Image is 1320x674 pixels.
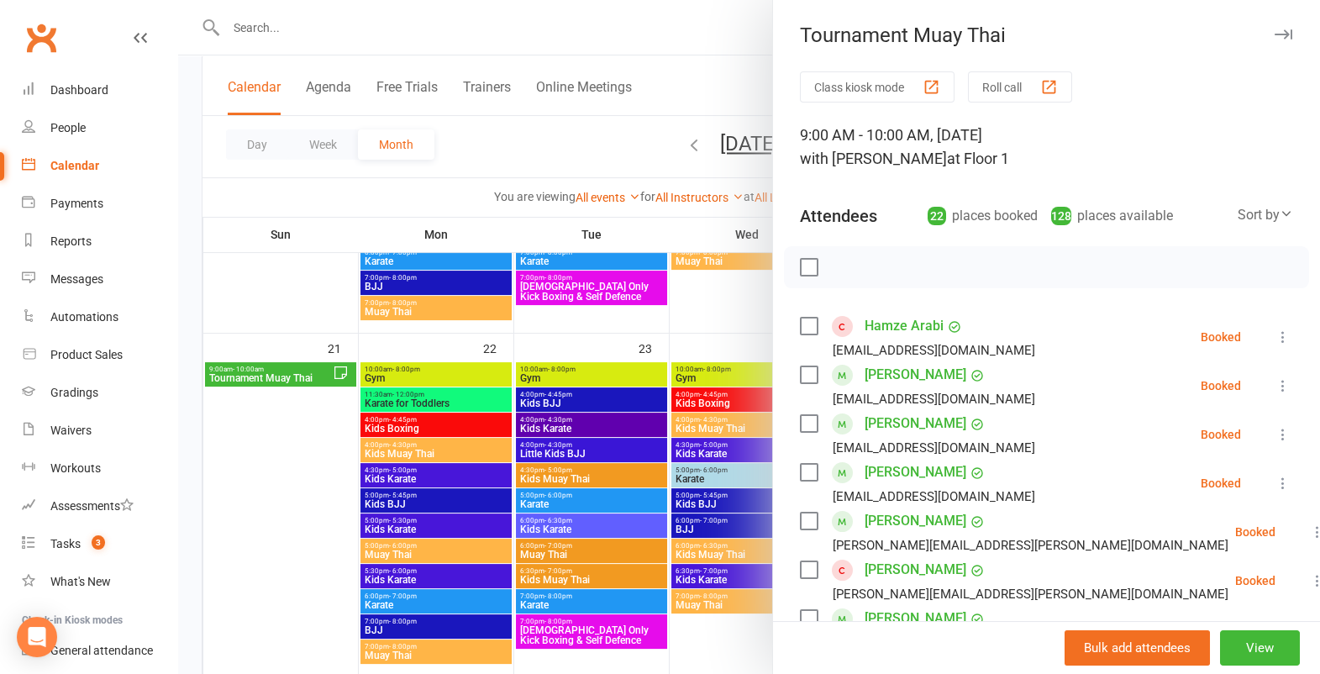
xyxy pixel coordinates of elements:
[22,525,177,563] a: Tasks 3
[865,605,966,632] a: [PERSON_NAME]
[22,374,177,412] a: Gradings
[22,298,177,336] a: Automations
[50,461,101,475] div: Workouts
[865,361,966,388] a: [PERSON_NAME]
[1235,575,1275,587] div: Booked
[968,71,1072,103] button: Roll call
[22,336,177,374] a: Product Sales
[1051,204,1173,228] div: places available
[1220,630,1300,666] button: View
[833,486,1035,508] div: [EMAIL_ADDRESS][DOMAIN_NAME]
[92,535,105,550] span: 3
[947,150,1009,167] span: at Floor 1
[22,487,177,525] a: Assessments
[22,147,177,185] a: Calendar
[833,388,1035,410] div: [EMAIL_ADDRESS][DOMAIN_NAME]
[22,563,177,601] a: What's New
[833,437,1035,459] div: [EMAIL_ADDRESS][DOMAIN_NAME]
[1201,477,1241,489] div: Booked
[50,348,123,361] div: Product Sales
[865,410,966,437] a: [PERSON_NAME]
[800,71,955,103] button: Class kiosk mode
[773,24,1320,47] div: Tournament Muay Thai
[50,234,92,248] div: Reports
[50,310,118,324] div: Automations
[928,204,1038,228] div: places booked
[1065,630,1210,666] button: Bulk add attendees
[833,340,1035,361] div: [EMAIL_ADDRESS][DOMAIN_NAME]
[865,313,944,340] a: Hamze Arabi
[50,386,98,399] div: Gradings
[22,71,177,109] a: Dashboard
[22,632,177,670] a: General attendance kiosk mode
[50,272,103,286] div: Messages
[50,121,86,134] div: People
[22,412,177,450] a: Waivers
[22,109,177,147] a: People
[833,583,1228,605] div: [PERSON_NAME][EMAIL_ADDRESS][PERSON_NAME][DOMAIN_NAME]
[50,424,92,437] div: Waivers
[1238,204,1293,226] div: Sort by
[22,223,177,261] a: Reports
[800,150,947,167] span: with [PERSON_NAME]
[800,204,877,228] div: Attendees
[50,499,134,513] div: Assessments
[50,537,81,550] div: Tasks
[1051,207,1071,225] div: 128
[800,124,1293,171] div: 9:00 AM - 10:00 AM, [DATE]
[928,207,946,225] div: 22
[865,556,966,583] a: [PERSON_NAME]
[22,261,177,298] a: Messages
[50,644,153,657] div: General attendance
[22,185,177,223] a: Payments
[20,17,62,59] a: Clubworx
[50,83,108,97] div: Dashboard
[50,159,99,172] div: Calendar
[1201,380,1241,392] div: Booked
[865,459,966,486] a: [PERSON_NAME]
[22,450,177,487] a: Workouts
[17,617,57,657] div: Open Intercom Messenger
[833,534,1228,556] div: [PERSON_NAME][EMAIL_ADDRESS][PERSON_NAME][DOMAIN_NAME]
[50,575,111,588] div: What's New
[1201,429,1241,440] div: Booked
[1235,526,1275,538] div: Booked
[1201,331,1241,343] div: Booked
[865,508,966,534] a: [PERSON_NAME]
[50,197,103,210] div: Payments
